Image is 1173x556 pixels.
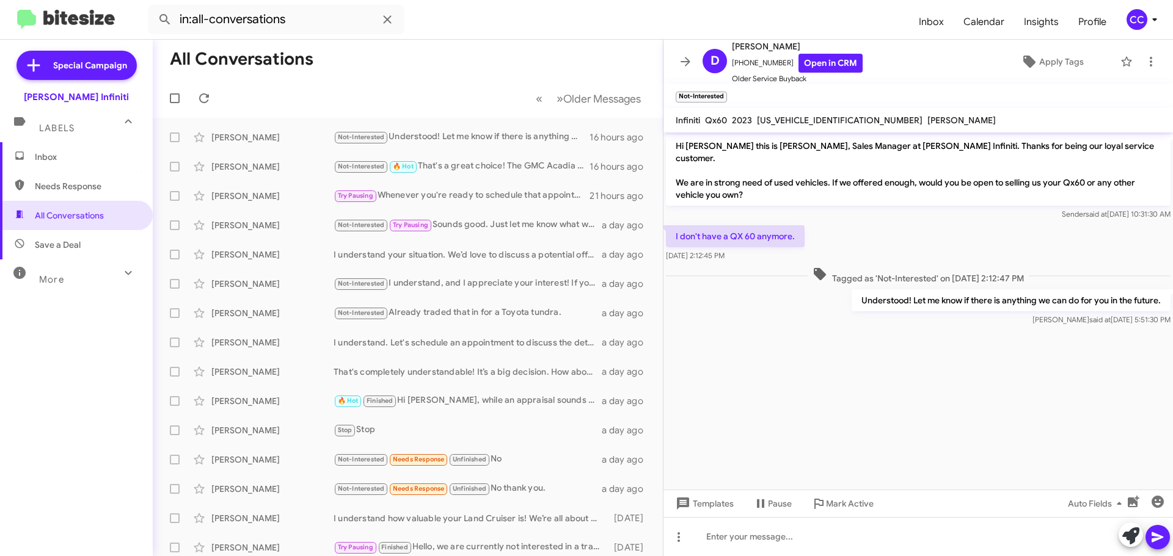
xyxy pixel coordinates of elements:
[927,115,996,126] span: [PERSON_NAME]
[666,225,805,247] p: I don't have a QX 60 anymore.
[334,130,590,144] div: Understood! Let me know if there is anything we can do for you in the future.
[334,366,602,378] div: That's completely understandable! It’s a big decision. How about scheduling a visit? We can discu...
[334,159,590,173] div: That's a great choice! The GMC Acadia has a lot to offer. If you ever consider selling it in the ...
[673,493,734,514] span: Templates
[334,276,602,291] div: I understand, and I appreciate your interest! If you decide to sell your vehicle in the future, w...
[852,289,1171,311] p: Understood! Let me know if there is anything we can do for you in the future.
[393,455,445,463] span: Needs Response
[338,280,385,287] span: Not-Interested
[1032,315,1171,324] span: [PERSON_NAME] [DATE] 5:51:30 PM
[334,306,602,320] div: Already traded that in for a Toyota tundra.
[590,131,653,143] div: 16 hours ago
[1014,4,1069,40] a: Insights
[211,248,334,261] div: [PERSON_NAME]
[367,397,393,405] span: Finished
[1039,51,1084,73] span: Apply Tags
[608,512,653,524] div: [DATE]
[334,540,608,554] div: Hello, we are currently not interested in a trade in or sell back.
[211,395,334,407] div: [PERSON_NAME]
[989,51,1114,73] button: Apply Tags
[334,452,602,466] div: No
[732,115,752,126] span: 2023
[211,336,334,348] div: [PERSON_NAME]
[602,424,653,436] div: a day ago
[590,161,653,173] div: 16 hours ago
[39,123,75,134] span: Labels
[602,219,653,231] div: a day ago
[338,162,385,170] span: Not-Interested
[602,453,653,466] div: a day ago
[590,190,653,202] div: 21 hours ago
[802,493,883,514] button: Mark Active
[1089,315,1111,324] span: said at
[663,493,744,514] button: Templates
[393,485,445,493] span: Needs Response
[549,86,648,111] button: Next
[1069,4,1116,40] span: Profile
[732,39,863,54] span: [PERSON_NAME]
[563,92,641,106] span: Older Messages
[211,483,334,495] div: [PERSON_NAME]
[676,92,727,103] small: Not-Interested
[148,5,404,34] input: Search
[768,493,792,514] span: Pause
[529,86,648,111] nav: Page navigation example
[798,54,863,73] a: Open in CRM
[1086,209,1107,218] span: said at
[757,115,923,126] span: [US_VEHICLE_IDENTIFICATION_NUMBER]
[338,426,353,434] span: Stop
[732,73,863,85] span: Older Service Buyback
[35,151,139,163] span: Inbox
[211,541,334,554] div: [PERSON_NAME]
[338,192,373,200] span: Try Pausing
[602,248,653,261] div: a day ago
[338,397,359,405] span: 🔥 Hot
[53,59,127,71] span: Special Campaign
[666,135,1171,206] p: Hi [PERSON_NAME] this is [PERSON_NAME], Sales Manager at [PERSON_NAME] Infiniti. Thanks for being...
[602,366,653,378] div: a day ago
[211,131,334,143] div: [PERSON_NAME]
[211,161,334,173] div: [PERSON_NAME]
[211,512,334,524] div: [PERSON_NAME]
[211,190,334,202] div: [PERSON_NAME]
[826,493,874,514] span: Mark Active
[170,49,313,69] h1: All Conversations
[602,483,653,495] div: a day ago
[334,423,602,437] div: Stop
[338,543,373,551] span: Try Pausing
[1062,209,1171,218] span: Sender [DATE] 10:31:30 AM
[1116,9,1160,30] button: CC
[334,336,602,348] div: I understand. Let's schedule an appointment to discuss the details and evaluate your vehicle. Whe...
[334,189,590,203] div: Whenever you're ready to schedule that appointment, just reach out. I'm here to help with the det...
[732,54,863,73] span: [PHONE_NUMBER]
[1058,493,1136,514] button: Auto Fields
[334,248,602,261] div: I understand your situation. We’d love to discuss a potential offer for your Q50. Would you like ...
[338,309,385,317] span: Not-Interested
[338,133,385,141] span: Not-Interested
[909,4,954,40] a: Inbox
[393,221,428,229] span: Try Pausing
[334,218,602,232] div: Sounds good. Just let me know what works for you. Thank you!
[211,307,334,319] div: [PERSON_NAME]
[338,221,385,229] span: Not-Interested
[334,512,608,524] div: I understand how valuable your Land Cruiser is! We’re all about providing fair appraisals based o...
[602,278,653,290] div: a day ago
[39,274,64,285] span: More
[211,424,334,436] div: [PERSON_NAME]
[536,91,543,106] span: «
[35,209,104,222] span: All Conversations
[24,91,129,103] div: [PERSON_NAME] Infiniti
[381,543,408,551] span: Finished
[211,453,334,466] div: [PERSON_NAME]
[334,394,602,408] div: Hi [PERSON_NAME], while an appraisal sounds good- I'd actually like to find a nice tree to wrap m...
[35,180,139,192] span: Needs Response
[338,455,385,463] span: Not-Interested
[453,485,486,493] span: Unfinished
[808,267,1029,284] span: Tagged as 'Not-Interested' on [DATE] 2:12:47 PM
[954,4,1014,40] a: Calendar
[35,239,81,251] span: Save a Deal
[608,541,653,554] div: [DATE]
[744,493,802,514] button: Pause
